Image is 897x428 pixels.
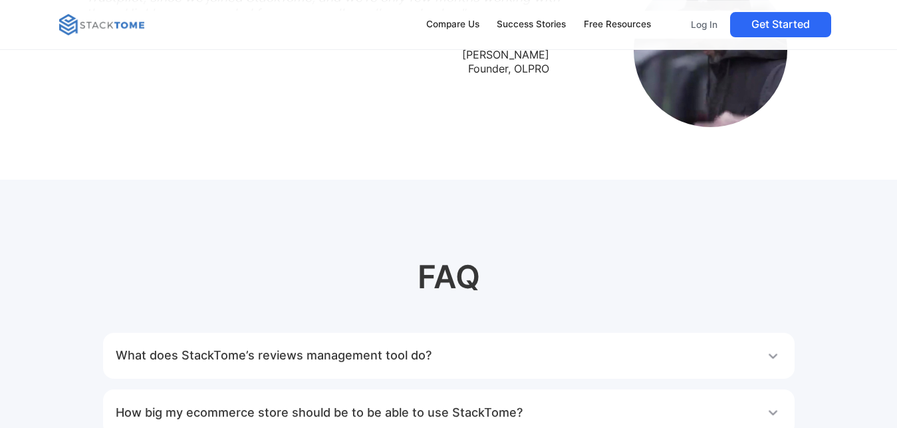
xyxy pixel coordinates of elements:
[730,12,831,37] a: Get Started
[462,48,549,76] div: [PERSON_NAME] Founder, OLPRO
[684,12,725,37] a: Log In
[497,17,566,32] div: Success Stories
[420,11,485,39] a: Compare Us
[691,19,717,31] p: Log In
[426,17,479,32] div: Compare Us
[116,343,432,369] h1: What does StackTome’s reviews management tool do?
[59,258,838,319] h1: FAQ
[116,399,523,426] h1: How big my ecommerce store should be to be able to use StackTome?
[491,11,573,39] a: Success Stories
[584,17,651,32] div: Free Resources
[578,11,658,39] a: Free Resources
